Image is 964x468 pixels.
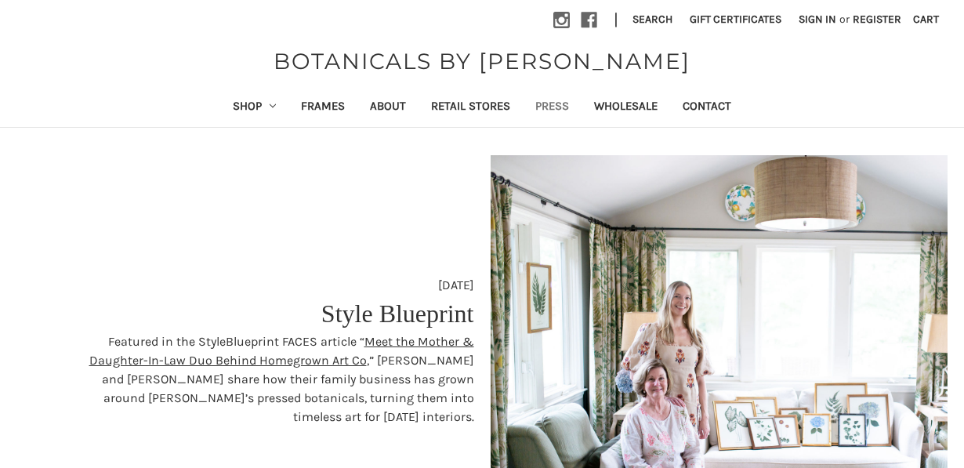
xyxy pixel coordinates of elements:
p: [DATE] [438,276,474,295]
a: Frames [288,89,357,127]
span: Cart [913,13,939,26]
p: Style Blueprint [321,295,474,332]
a: Retail Stores [419,89,523,127]
a: BOTANICALS BY [PERSON_NAME] [266,45,698,78]
p: Featured in the StyleBlueprint FACES article “ ,” [PERSON_NAME] and [PERSON_NAME] share how their... [79,332,474,426]
span: or [838,11,851,27]
a: About [357,89,419,127]
a: Contact [670,89,744,127]
li: | [608,8,624,33]
a: Wholesale [582,89,670,127]
a: Press [523,89,582,127]
a: Shop [220,89,289,127]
